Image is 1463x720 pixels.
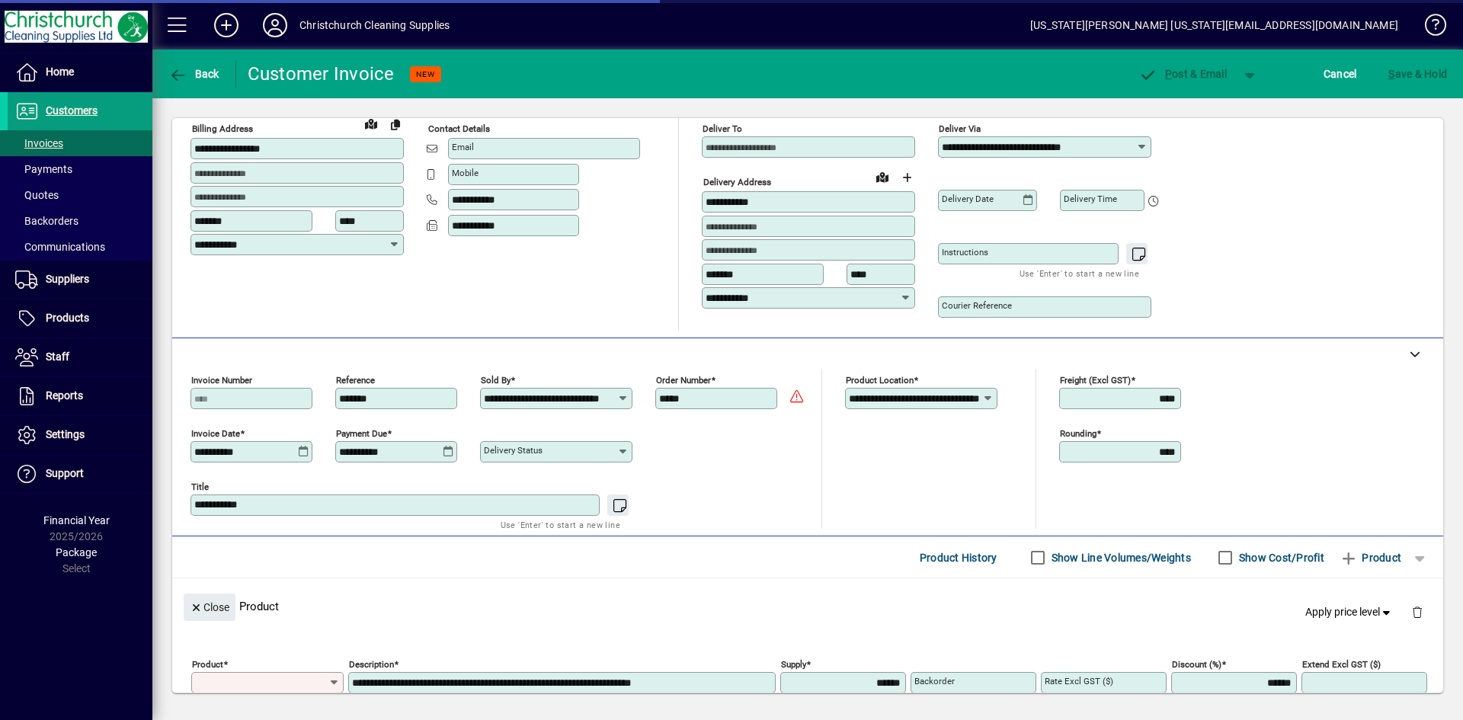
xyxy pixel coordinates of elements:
[452,142,474,152] mat-label: Email
[1172,659,1221,670] mat-label: Discount (%)
[1302,659,1381,670] mat-label: Extend excl GST ($)
[1060,428,1096,439] mat-label: Rounding
[299,13,450,37] div: Christchurch Cleaning Supplies
[8,261,152,299] a: Suppliers
[184,594,235,621] button: Close
[781,659,806,670] mat-label: Supply
[942,247,988,258] mat-label: Instructions
[1324,62,1357,86] span: Cancel
[1131,60,1234,88] button: Post & Email
[15,189,59,201] span: Quotes
[15,241,105,253] span: Communications
[248,62,395,86] div: Customer Invoice
[46,389,83,402] span: Reports
[46,104,98,117] span: Customers
[942,194,994,204] mat-label: Delivery date
[168,68,219,80] span: Back
[191,482,209,492] mat-label: Title
[1048,550,1191,565] label: Show Line Volumes/Weights
[8,156,152,182] a: Payments
[914,676,955,686] mat-label: Backorder
[202,11,251,39] button: Add
[1020,264,1139,282] mat-hint: Use 'Enter' to start a new line
[190,595,229,620] span: Close
[1030,13,1398,37] div: [US_STATE][PERSON_NAME] [US_STATE][EMAIL_ADDRESS][DOMAIN_NAME]
[1320,60,1361,88] button: Cancel
[15,215,78,227] span: Backorders
[46,312,89,324] span: Products
[15,163,72,175] span: Payments
[15,137,63,149] span: Invoices
[1385,60,1451,88] button: Save & Hold
[336,375,375,386] mat-label: Reference
[656,375,711,386] mat-label: Order number
[1340,546,1401,570] span: Product
[416,69,435,79] span: NEW
[8,299,152,338] a: Products
[914,544,1004,571] button: Product History
[8,377,152,415] a: Reports
[191,375,252,386] mat-label: Invoice number
[481,375,511,386] mat-label: Sold by
[8,234,152,260] a: Communications
[1399,605,1436,619] app-page-header-button: Delete
[1332,544,1409,571] button: Product
[172,578,1443,634] div: Product
[870,165,895,189] a: View on map
[1399,594,1436,630] button: Delete
[46,66,74,78] span: Home
[1413,3,1444,53] a: Knowledge Base
[1045,676,1113,686] mat-label: Rate excl GST ($)
[1388,68,1394,80] span: S
[152,60,236,88] app-page-header-button: Back
[846,375,914,386] mat-label: Product location
[46,428,85,440] span: Settings
[46,467,84,479] span: Support
[251,11,299,39] button: Profile
[349,659,394,670] mat-label: Description
[1064,194,1117,204] mat-label: Delivery time
[56,546,97,558] span: Package
[8,338,152,376] a: Staff
[1138,68,1227,80] span: ost & Email
[8,182,152,208] a: Quotes
[46,273,89,285] span: Suppliers
[8,455,152,493] a: Support
[942,300,1012,311] mat-label: Courier Reference
[8,416,152,454] a: Settings
[383,112,408,136] button: Copy to Delivery address
[43,514,110,526] span: Financial Year
[895,165,919,190] button: Choose address
[501,516,620,533] mat-hint: Use 'Enter' to start a new line
[1299,599,1400,626] button: Apply price level
[191,428,240,439] mat-label: Invoice date
[8,208,152,234] a: Backorders
[1388,62,1447,86] span: ave & Hold
[8,130,152,156] a: Invoices
[1236,550,1324,565] label: Show Cost/Profit
[8,53,152,91] a: Home
[359,111,383,136] a: View on map
[336,428,387,439] mat-label: Payment due
[1060,375,1131,386] mat-label: Freight (excl GST)
[1305,604,1394,620] span: Apply price level
[46,350,69,363] span: Staff
[484,445,543,456] mat-label: Delivery status
[703,123,742,134] mat-label: Deliver To
[165,60,223,88] button: Back
[452,168,479,178] mat-label: Mobile
[192,659,223,670] mat-label: Product
[920,546,997,570] span: Product History
[939,123,981,134] mat-label: Deliver via
[180,600,239,613] app-page-header-button: Close
[1165,68,1172,80] span: P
